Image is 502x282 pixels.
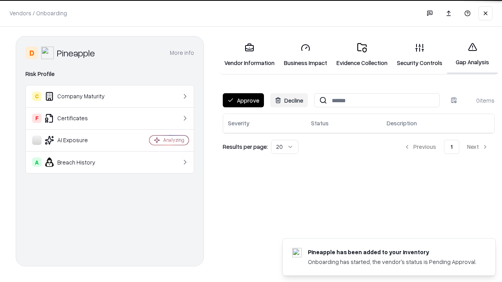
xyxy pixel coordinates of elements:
[308,258,477,266] div: Onboarding has started, the vendor's status is Pending Approval.
[292,248,302,257] img: pineappleenergy.com
[25,69,194,79] div: Risk Profile
[387,119,417,127] div: Description
[25,47,38,59] div: D
[311,119,329,127] div: Status
[308,248,477,256] div: Pineapple has been added to your inventory
[32,114,126,123] div: Certificates
[279,37,332,73] a: Business Impact
[163,137,184,143] div: Analyzing
[398,140,495,154] nav: pagination
[32,92,126,101] div: Company Maturity
[447,36,498,74] a: Gap Analysis
[332,37,392,73] a: Evidence Collection
[220,37,279,73] a: Vendor Information
[32,157,126,167] div: Breach History
[32,136,126,145] div: AI Exposure
[32,114,42,123] div: F
[57,47,95,59] div: Pineapple
[270,93,308,107] button: Decline
[170,46,194,60] button: More info
[41,47,54,59] img: Pineapple
[463,96,495,105] div: 0 items
[444,140,459,154] button: 1
[32,157,42,167] div: A
[223,93,264,107] button: Approve
[223,143,268,151] p: Results per page:
[392,37,447,73] a: Security Controls
[9,9,67,17] p: Vendors / Onboarding
[32,92,42,101] div: C
[228,119,249,127] div: Severity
